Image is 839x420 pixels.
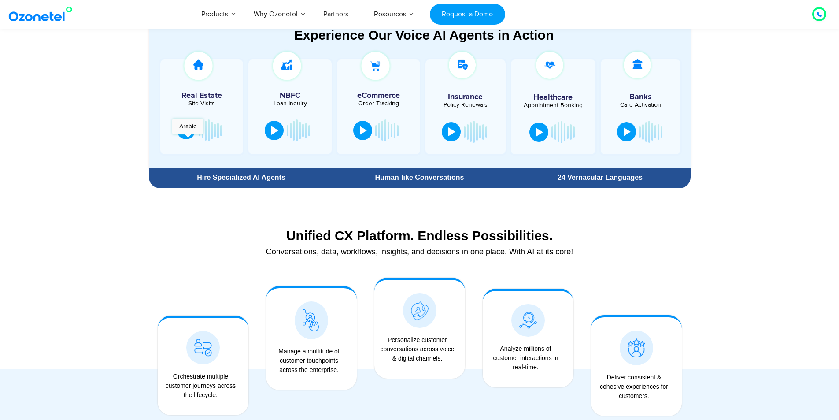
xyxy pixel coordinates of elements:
[270,347,348,375] div: Manage a multitude of customer touchpoints across the enterprise.
[517,93,589,101] h5: Healthcare
[333,174,505,181] div: Human-like Conversations
[253,92,327,100] h5: NBFC
[487,344,565,372] div: Analyze millions of customer interactions in real-time.
[158,27,691,43] div: Experience Our Voice AI Agents in Action
[153,248,686,256] div: Conversations, data, workflows, insights, and decisions in one place. With AI at its core!
[605,93,676,101] h5: Banks
[162,372,240,400] div: Orchestrate multiple customer journeys across the lifecycle.
[430,102,501,108] div: Policy Renewals
[165,100,239,107] div: Site Visits
[341,100,416,107] div: Order Tracking
[153,228,686,243] div: Unified CX Platform. Endless Possibilities.
[153,174,329,181] div: Hire Specialized AI Agents
[253,100,327,107] div: Loan Inquiry
[341,92,416,100] h5: eCommerce
[165,92,239,100] h5: Real Estate
[430,93,501,101] h5: Insurance
[605,102,676,108] div: Card Activation
[379,335,456,363] div: Personalize customer conversations across voice & digital channels.
[514,174,686,181] div: 24 Vernacular Languages
[517,102,589,108] div: Appointment Booking
[595,373,673,401] div: Deliver consistent & cohesive experiences for customers.
[430,4,505,25] a: Request a Demo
